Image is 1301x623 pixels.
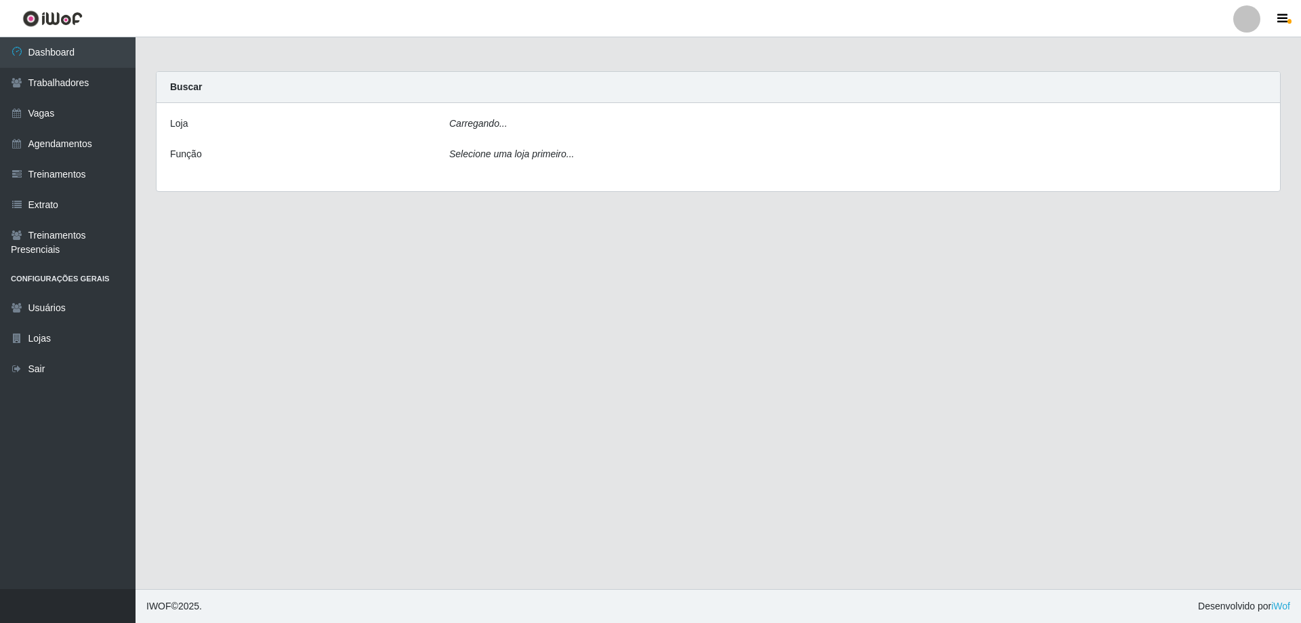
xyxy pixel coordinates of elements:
[449,118,508,129] i: Carregando...
[170,147,202,161] label: Função
[146,599,202,614] span: © 2025 .
[1198,599,1290,614] span: Desenvolvido por
[170,117,188,131] label: Loja
[22,10,83,27] img: CoreUI Logo
[1271,601,1290,611] a: iWof
[170,81,202,92] strong: Buscar
[449,148,574,159] i: Selecione uma loja primeiro...
[146,601,171,611] span: IWOF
